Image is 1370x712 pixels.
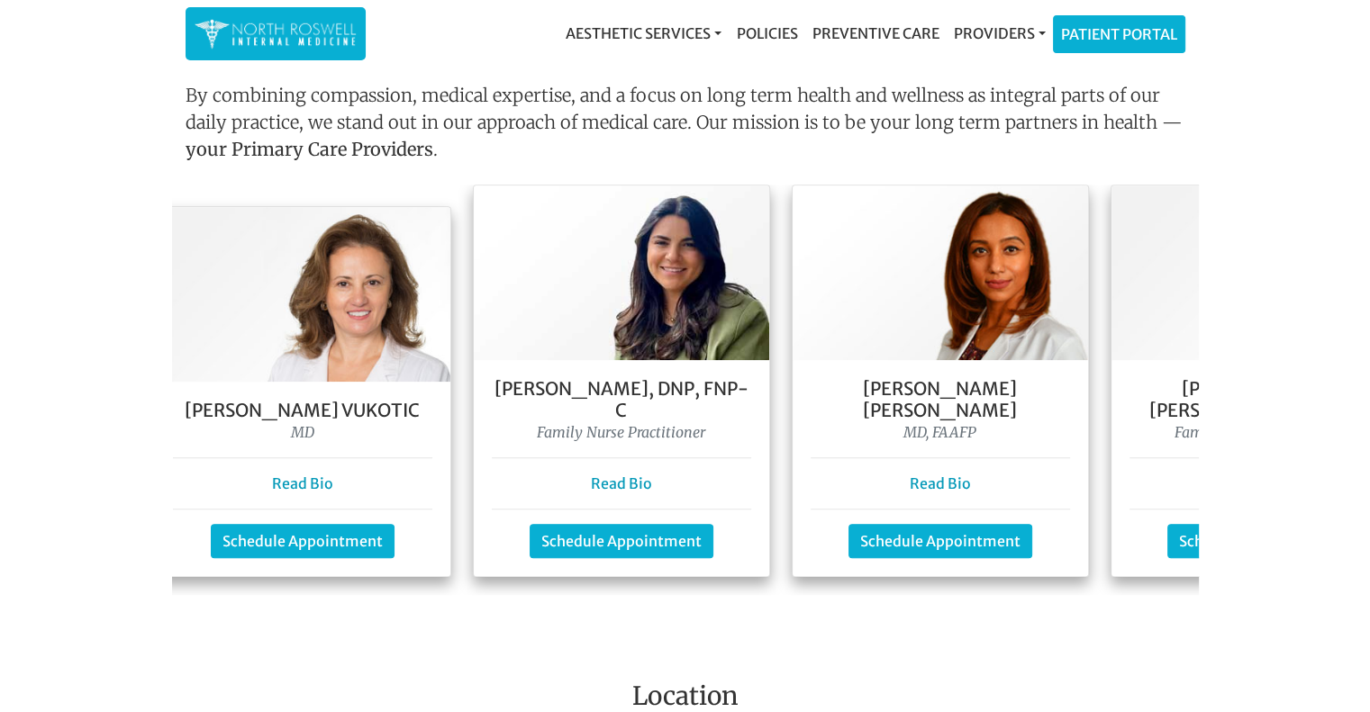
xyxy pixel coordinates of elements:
h5: [PERSON_NAME] [PERSON_NAME] [811,378,1070,421]
img: Dr. Farah Mubarak Ali MD, FAAFP [793,185,1088,360]
i: MD [291,423,314,441]
a: Read Bio [591,474,652,492]
i: Family Nurse Practitioner [1175,423,1343,441]
a: Schedule Appointment [848,524,1032,558]
a: Patient Portal [1054,16,1184,52]
a: Policies [729,15,804,51]
a: Preventive Care [804,15,946,51]
img: North Roswell Internal Medicine [195,16,357,51]
a: Schedule Appointment [530,524,713,558]
i: MD, FAAFP [903,423,976,441]
p: By combining compassion, medical expertise, and a focus on long term health and wellness as integ... [186,82,1185,170]
a: Aesthetic Services [558,15,729,51]
a: Read Bio [272,474,333,492]
a: Schedule Appointment [211,524,395,558]
i: Family Nurse Practitioner [537,423,705,441]
a: Providers [946,15,1052,51]
strong: your Primary Care Providers [186,138,433,160]
h5: [PERSON_NAME] Vukotic [173,400,432,421]
img: Dr. Goga Vukotis [155,207,450,382]
a: Schedule Appointment [1167,524,1351,558]
h5: [PERSON_NAME], DNP, FNP- C [492,378,751,421]
a: Read Bio [910,474,971,492]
